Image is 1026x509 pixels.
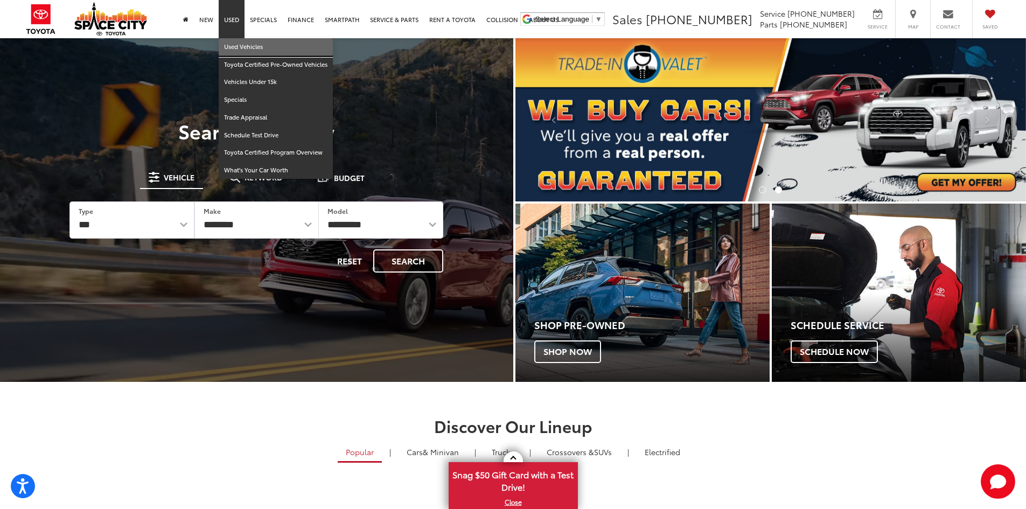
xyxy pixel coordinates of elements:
[134,417,893,435] h2: Discover Our Lineup
[334,174,365,182] span: Budget
[472,447,479,457] li: |
[79,206,93,215] label: Type
[901,23,925,30] span: Map
[387,447,394,457] li: |
[612,10,643,27] span: Sales
[484,443,522,461] a: Trucks
[399,443,467,461] a: Cars
[981,464,1015,499] svg: Start Chat
[772,204,1026,382] a: Schedule Service Schedule Now
[787,8,855,19] span: [PHONE_NUMBER]
[592,15,592,23] span: ​
[978,23,1002,30] span: Saved
[219,91,333,109] a: Specials
[219,144,333,162] a: Toyota Certified Program Overview
[759,186,766,193] li: Go to slide number 1.
[515,60,592,180] button: Click to view previous picture.
[646,10,752,27] span: [PHONE_NUMBER]
[45,120,468,142] h3: Search Inventory
[981,464,1015,499] button: Toggle Chat Window
[338,443,382,463] a: Popular
[515,204,770,382] div: Toyota
[780,19,847,30] span: [PHONE_NUMBER]
[245,173,283,181] span: Keyword
[450,463,577,496] span: Snag $50 Gift Card with a Test Drive!
[219,162,333,179] a: What's Your Car Worth
[219,38,333,56] a: Used Vehicles
[595,15,602,23] span: ▼
[373,249,443,273] button: Search
[535,15,602,23] a: Select Language​
[625,447,632,457] li: |
[527,447,534,457] li: |
[936,23,960,30] span: Contact
[423,447,459,457] span: & Minivan
[327,206,348,215] label: Model
[74,2,147,36] img: Space City Toyota
[534,320,770,331] h4: Shop Pre-Owned
[534,340,601,363] span: Shop Now
[164,173,194,181] span: Vehicle
[219,56,333,74] a: Toyota Certified Pre-Owned Vehicles
[219,127,333,144] a: Schedule Test Drive
[539,443,620,461] a: SUVs
[791,320,1026,331] h4: Schedule Service
[791,340,878,363] span: Schedule Now
[775,186,782,193] li: Go to slide number 2.
[515,204,770,382] a: Shop Pre-Owned Shop Now
[760,8,785,19] span: Service
[760,19,778,30] span: Parts
[219,73,333,91] a: Vehicles Under 15k
[637,443,688,461] a: Electrified
[547,447,594,457] span: Crossovers &
[772,204,1026,382] div: Toyota
[866,23,890,30] span: Service
[204,206,221,215] label: Make
[950,60,1026,180] button: Click to view next picture.
[328,249,371,273] button: Reset
[219,109,333,127] a: Trade Appraisal
[535,15,589,23] span: Select Language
